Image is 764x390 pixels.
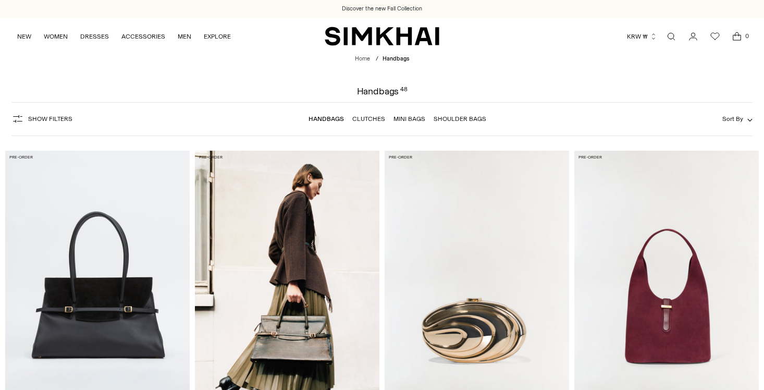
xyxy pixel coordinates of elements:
span: 0 [742,31,751,41]
a: Open cart modal [726,26,747,47]
a: Wishlist [705,26,725,47]
div: / [376,55,378,64]
span: Show Filters [28,115,72,123]
button: KRW ₩ [627,25,657,48]
a: Shoulder Bags [434,115,486,123]
nav: breadcrumbs [355,55,409,64]
span: Sort By [722,115,743,123]
a: Handbags [309,115,344,123]
div: 48 [400,87,408,96]
a: Discover the new Fall Collection [342,5,422,13]
a: WOMEN [44,25,68,48]
h1: Handbags [357,87,408,96]
a: NEW [17,25,31,48]
a: SIMKHAI [325,26,439,46]
a: EXPLORE [204,25,231,48]
a: Home [355,55,370,62]
a: DRESSES [80,25,109,48]
a: Go to the account page [683,26,704,47]
a: Open search modal [661,26,682,47]
a: Mini Bags [393,115,425,123]
button: Show Filters [11,111,72,127]
nav: Linked collections [309,108,486,130]
a: ACCESSORIES [121,25,165,48]
span: Handbags [383,55,409,62]
a: Clutches [352,115,385,123]
a: MEN [178,25,191,48]
button: Sort By [722,113,753,125]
